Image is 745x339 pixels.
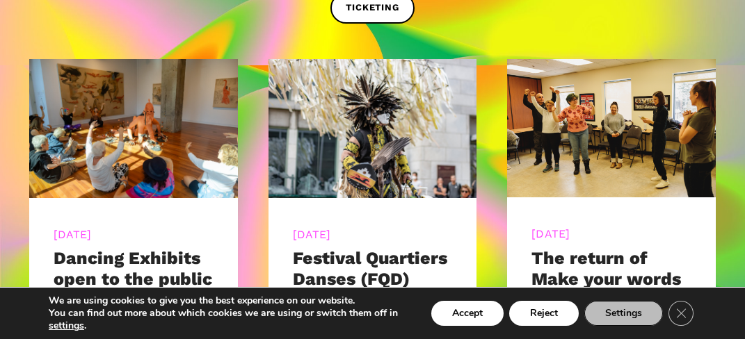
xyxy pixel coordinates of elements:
[49,320,84,332] button: settings
[269,59,477,198] img: R Barbara Diabo 11 crédit Romain Lorraine (30)
[668,301,694,326] button: Close GDPR Cookie Banner
[293,228,331,241] a: [DATE]
[431,301,504,326] button: Accept
[346,1,399,15] span: TICKETING
[54,248,212,331] a: Dancing Exhibits open to the public are coming this summer!
[29,59,238,198] img: 20240905-9595
[49,295,406,307] p: We are using cookies to give you the best experience on our website.
[49,307,406,332] p: You can find out more about which cookies we are using or switch them off in .
[509,301,579,326] button: Reject
[584,301,663,326] button: Settings
[531,227,570,240] a: [DATE]
[54,228,92,241] a: [DATE]
[531,248,681,310] a: The return of Make your words dance!
[507,59,716,198] img: CARI, 8 mars 2023-209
